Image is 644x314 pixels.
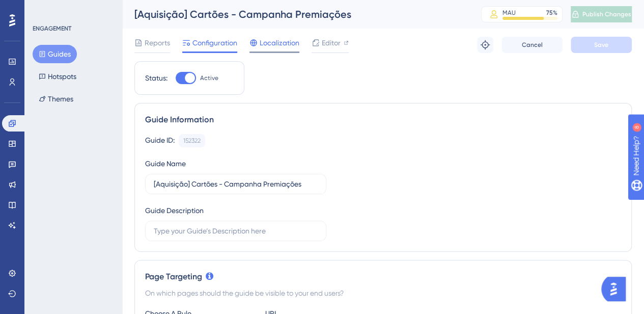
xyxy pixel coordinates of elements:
[501,37,563,53] button: Cancel
[134,7,456,21] div: [Aquisição] Cartões - Campanha Premiações
[192,37,237,49] span: Configuration
[145,204,204,217] div: Guide Description
[24,3,64,15] span: Need Help?
[502,9,516,17] div: MAU
[71,5,74,13] div: 8
[546,9,557,17] div: 75 %
[571,6,632,22] button: Publish Changes
[33,90,79,108] button: Themes
[145,287,621,299] div: On which pages should the guide be visible to your end users?
[154,178,318,190] input: Type your Guide’s Name here
[522,41,543,49] span: Cancel
[322,37,341,49] span: Editor
[200,74,218,82] span: Active
[154,225,318,237] input: Type your Guide’s Description here
[145,114,621,126] div: Guide Information
[33,67,82,86] button: Hotspots
[145,271,621,283] div: Page Targeting
[145,158,186,170] div: Guide Name
[145,72,167,84] div: Status:
[582,10,631,18] span: Publish Changes
[145,37,170,49] span: Reports
[33,24,71,33] div: ENGAGEMENT
[601,274,632,304] iframe: UserGuiding AI Assistant Launcher
[571,37,632,53] button: Save
[33,45,77,63] button: Guides
[183,137,201,145] div: 152322
[594,41,608,49] span: Save
[145,134,175,147] div: Guide ID:
[260,37,299,49] span: Localization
